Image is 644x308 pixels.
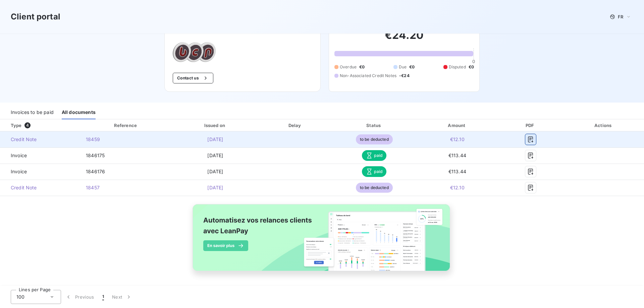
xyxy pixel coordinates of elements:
[448,169,466,174] span: €113.44
[260,122,330,129] div: Delay
[340,64,357,70] span: Overdue
[108,290,136,304] button: Next
[207,152,223,158] span: [DATE]
[98,290,108,304] button: 1
[399,73,410,79] span: -€24
[173,42,216,62] img: Company logo
[24,122,31,128] span: 4
[5,152,75,159] span: Invoice
[399,64,407,70] span: Due
[618,14,623,19] span: FR
[207,169,223,174] span: [DATE]
[450,185,465,190] span: €12.10
[173,122,258,129] div: Issued on
[472,59,475,64] span: 0
[362,166,386,177] span: paid
[362,150,386,161] span: paid
[114,123,137,128] div: Reference
[186,200,458,283] img: banner
[61,290,98,304] button: Previous
[7,122,79,129] div: Type
[86,169,105,174] span: 1846176
[102,294,104,300] span: 1
[356,134,393,144] span: to be deducted
[207,185,223,190] span: [DATE]
[359,64,365,70] span: €0
[173,73,213,83] button: Contact us
[333,122,415,129] div: Status
[340,73,396,79] span: Non-Associated Credit Notes
[499,122,562,129] div: PDF
[11,105,54,119] div: Invoices to be paid
[356,183,393,193] span: to be deducted
[5,184,75,191] span: Credit Note
[448,152,466,158] span: €113.44
[450,136,465,142] span: €12.10
[62,105,96,119] div: All documents
[86,185,100,190] span: 18457
[469,64,474,70] span: €0
[565,122,643,129] div: Actions
[86,136,100,142] span: 18459
[418,122,496,129] div: Amount
[86,152,105,158] span: 1846175
[207,136,223,142] span: [DATE]
[5,168,75,175] span: Invoice
[16,294,24,300] span: 100
[11,11,60,23] h3: Client portal
[334,28,474,49] h2: €24.20
[449,64,466,70] span: Disputed
[5,136,75,143] span: Credit Note
[409,64,415,70] span: €0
